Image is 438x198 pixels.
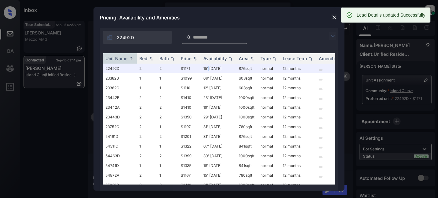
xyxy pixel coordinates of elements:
div: Unit Name [105,56,127,61]
td: 12 months [280,93,316,102]
td: 2 [137,151,157,161]
div: Pricing, Availability and Amenities [93,7,345,28]
td: 1000 sqft [236,180,258,190]
td: $1171 [178,64,201,73]
td: 12 months [280,132,316,141]
td: 54463D [103,151,137,161]
div: Price [181,56,191,61]
td: 1000 sqft [236,102,258,112]
td: $1099 [178,73,201,83]
td: 1000 sqft [236,112,258,122]
td: 23442B [103,93,137,102]
td: 2 [157,151,178,161]
td: 23' [DATE] [201,93,236,102]
td: normal [258,64,280,73]
td: 2 [157,112,178,122]
td: 2 [157,93,178,102]
td: normal [258,180,280,190]
td: 608 sqft [236,83,258,93]
td: 2 [137,132,157,141]
span: 22492D [117,34,134,41]
td: $1167 [178,170,201,180]
div: Type [260,56,271,61]
td: 12 months [280,141,316,151]
td: 1 [137,161,157,170]
td: normal [258,112,280,122]
img: sorting [227,56,234,61]
td: 12 months [280,73,316,83]
td: 2 [157,64,178,73]
td: 31' [DATE] [201,180,236,190]
td: 1 [157,141,178,151]
td: 841 sqft [236,141,258,151]
img: icon-zuma [329,32,337,40]
td: 12 months [280,170,316,180]
td: 09' [DATE] [201,73,236,83]
td: 12 months [280,122,316,132]
div: Bath [159,56,169,61]
img: sorting [169,56,176,61]
td: $1197 [178,122,201,132]
td: normal [258,132,280,141]
td: 841 sqft [236,161,258,170]
td: normal [258,102,280,112]
td: 12 months [280,64,316,73]
td: 1000 sqft [236,93,258,102]
td: 23382B [103,73,137,83]
td: $1322 [178,141,201,151]
td: $1399 [178,151,201,161]
img: close [331,14,338,20]
td: $1350 [178,112,201,122]
td: 23442A [103,102,137,112]
td: 12' [DATE] [201,83,236,93]
td: 1 [157,83,178,93]
img: sorting [307,56,314,61]
td: 54311C [103,141,137,151]
div: Lead Details updated Successfully [357,9,425,21]
td: $1201 [178,132,201,141]
td: 1 [157,161,178,170]
td: 876 sqft [236,132,258,141]
div: Amenities [319,56,340,61]
td: 54872A [103,170,137,180]
td: 31' [DATE] [201,122,236,132]
td: normal [258,170,280,180]
td: 2 [137,122,157,132]
td: 23382C [103,83,137,93]
td: 2 [157,180,178,190]
td: 2 [157,102,178,112]
td: 31' [DATE] [201,132,236,141]
td: 2 [137,93,157,102]
td: 876 sqft [236,64,258,73]
td: 12 months [280,102,316,112]
td: 1 [157,73,178,83]
td: 15' [DATE] [201,64,236,73]
img: icon-zuma [107,34,113,41]
td: 23443D [103,112,137,122]
td: 30' [DATE] [201,151,236,161]
td: 12 months [280,151,316,161]
td: 1 [157,170,178,180]
td: 2 [157,132,178,141]
td: normal [258,141,280,151]
td: normal [258,151,280,161]
td: 2 [137,102,157,112]
img: sorting [249,56,255,61]
td: 07' [DATE] [201,141,236,151]
img: sorting [148,56,154,61]
td: normal [258,161,280,170]
td: normal [258,122,280,132]
td: 18' [DATE] [201,161,236,170]
td: 55001D [103,180,137,190]
div: Availability [203,56,227,61]
td: 12 months [280,161,316,170]
td: normal [258,83,280,93]
td: normal [258,93,280,102]
td: $1335 [178,161,201,170]
td: 2 [137,180,157,190]
td: 19' [DATE] [201,102,236,112]
td: 54741D [103,161,137,170]
td: 780 sqft [236,122,258,132]
td: $1110 [178,83,201,93]
td: 12 months [280,180,316,190]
